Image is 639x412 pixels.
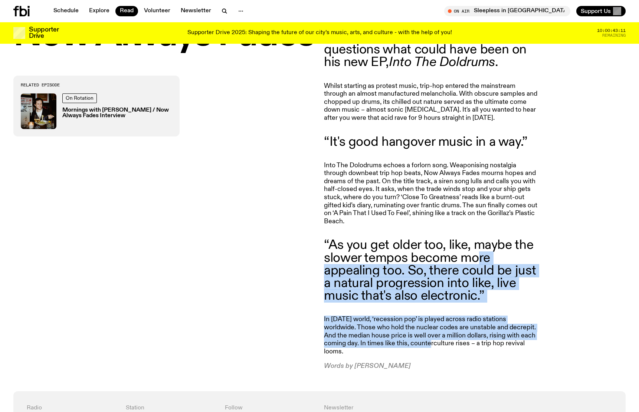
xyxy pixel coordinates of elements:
[324,316,538,356] p: In [DATE] world, ‘recession pop’ is played across radio stations worldwide. Those who hold the nu...
[62,108,172,119] h3: Mornings with [PERSON_NAME] / Now Always Fades Interview
[115,6,138,16] a: Read
[29,27,59,39] h3: Supporter Drive
[597,29,626,33] span: 10:00:43:11
[225,405,315,412] h4: Follow
[581,8,611,14] span: Support Us
[444,6,570,16] button: On AirSleepless in [GEOGRAPHIC_DATA]
[576,6,626,16] button: Support Us
[21,93,172,129] a: Sam blankly stares at the camera, brightly lit by a camera flash wearing a hat collared shirt and...
[21,93,56,129] img: Sam blankly stares at the camera, brightly lit by a camera flash wearing a hat collared shirt and...
[187,30,452,36] p: Supporter Drive 2025: Shaping the future of our city’s music, arts, and culture - with the help o...
[49,6,83,16] a: Schedule
[324,405,513,412] h4: Newsletter
[324,162,538,226] p: Into The Dolodrums echoes a forlorn song. Weaponising nostalgia through downbeat trip hop beats, ...
[324,362,538,370] p: Words by [PERSON_NAME]
[176,6,216,16] a: Newsletter
[85,6,114,16] a: Explore
[324,239,538,302] blockquote: “As you get older too, like, maybe the slower tempos become more appealing too. So, there could b...
[602,33,626,37] span: Remaining
[126,405,216,412] h4: Station
[27,405,117,412] h4: Radio
[21,83,172,87] h3: Related Episode
[324,82,538,122] p: Whilst starting as protest music, trip-hop entered the mainstream through an almost manufactured ...
[140,6,175,16] a: Volunteer
[324,136,538,148] blockquote: “It's good hangover music in a way.”
[389,56,495,69] em: Into The Doldrums
[13,19,315,52] h1: Now Always Fades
